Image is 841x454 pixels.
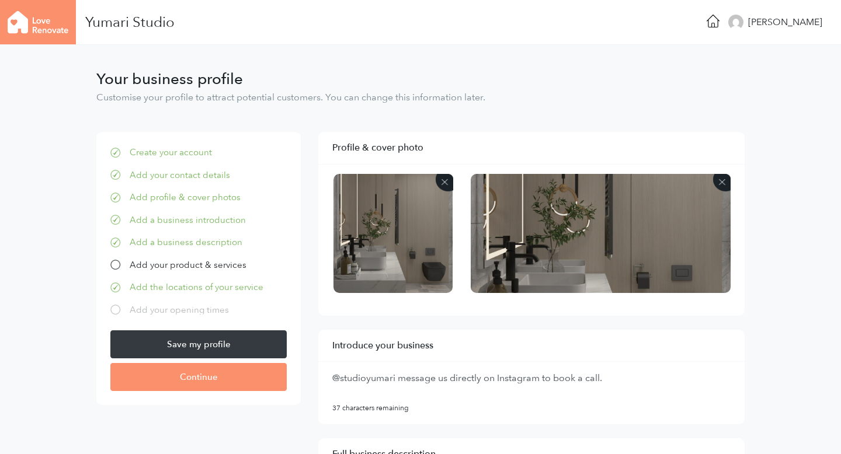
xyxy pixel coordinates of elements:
div: Add a business description [130,236,242,249]
div: Add profile & cover photos [130,191,241,204]
img: 740f82e9a9d1f56953ccef28126f4722.png [471,174,731,293]
div: [PERSON_NAME] [748,15,822,29]
div: Add the locations of your service [130,281,263,294]
div: Add your contact details [130,169,230,182]
h5: Introduce your business [332,339,731,352]
div: Add your opening times [130,303,229,317]
h3: Your business profile [96,73,745,86]
div: Create your account [130,146,212,159]
img: b707d2b707f1e402b06a50f64b0289dc.png [728,15,743,30]
input: Continue [110,363,287,391]
p: Customise your profile to attract potential customers. You can change this information later. [96,91,745,104]
div: Add your product & services [130,259,246,272]
div: Yumari Studio [85,18,175,27]
img: f8003ab995078a8974db74c08e884b94.png [333,174,453,293]
p: 37 characters remaining [332,401,731,414]
img: icon-delete_image-4fb398d9998f791693ecbf6431ab59e1eda3c25d77512a9add56923404eba3b9.png [713,174,731,191]
div: Add a business introduction [130,214,246,227]
h5: Profile & cover photo [332,141,731,154]
input: Save my profile [110,330,287,358]
img: icon-delete_image-4fb398d9998f791693ecbf6431ab59e1eda3c25d77512a9add56923404eba3b9.png [436,174,453,191]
